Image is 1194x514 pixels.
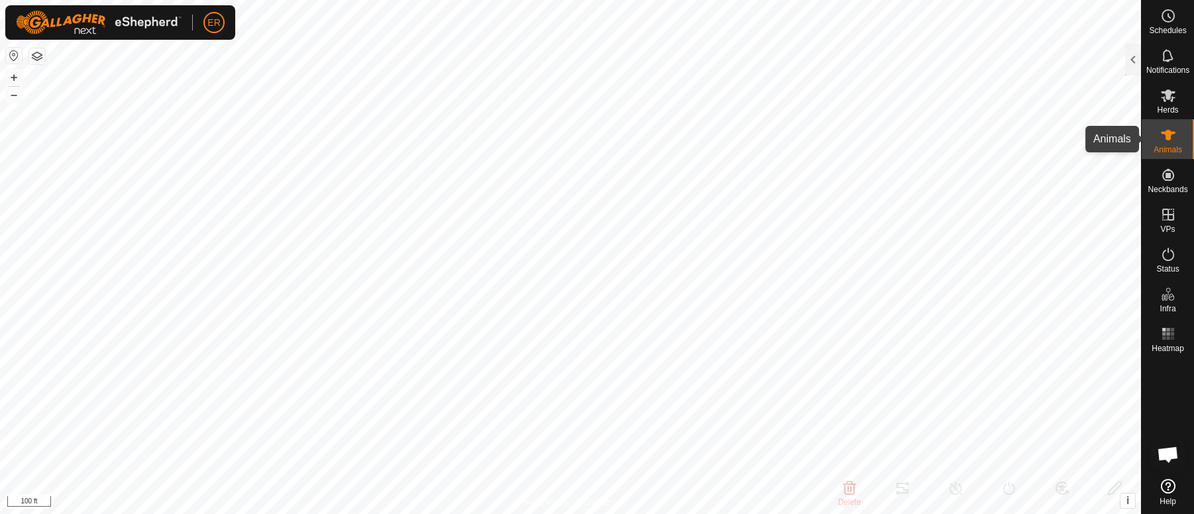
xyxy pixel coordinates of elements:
button: Map Layers [29,48,45,64]
a: Privacy Policy [518,497,568,509]
span: Status [1156,265,1179,273]
span: ER [207,16,220,30]
span: Herds [1157,106,1178,114]
span: Notifications [1146,66,1189,74]
span: Schedules [1149,26,1186,34]
a: Help [1142,474,1194,511]
span: Heatmap [1152,344,1184,352]
img: Gallagher Logo [16,11,182,34]
button: – [6,87,22,103]
span: Neckbands [1148,185,1187,193]
span: Infra [1160,305,1175,313]
a: Open chat [1148,435,1188,474]
a: Contact Us [584,497,623,509]
span: VPs [1160,225,1175,233]
span: Animals [1154,146,1182,154]
span: i [1126,495,1129,506]
span: Help [1160,497,1176,505]
button: + [6,70,22,85]
button: Reset Map [6,48,22,64]
button: i [1120,493,1135,508]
